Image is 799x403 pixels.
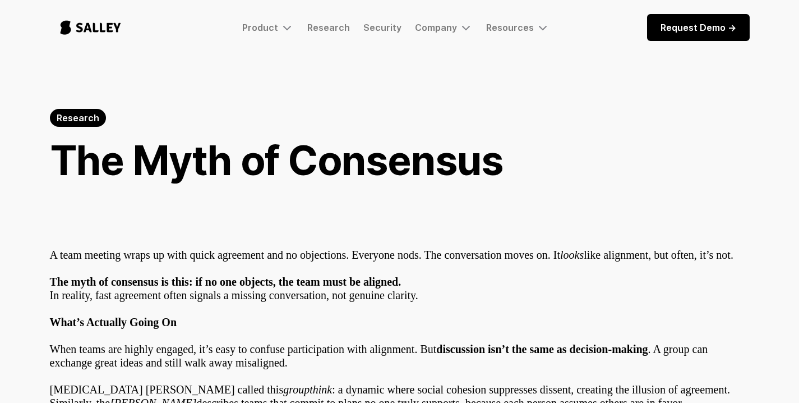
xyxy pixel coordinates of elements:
[50,316,177,328] strong: What’s Actually Going On
[57,111,99,125] div: Research
[647,14,750,41] a: Request Demo ->
[50,248,750,262] p: A team meeting wraps up with quick agreement and no objections. Everyone nods. The conversation m...
[50,9,131,46] a: home
[307,22,350,33] a: Research
[242,21,294,34] div: Product
[50,342,750,369] p: When teams are highly engaged, it’s easy to confuse participation with alignment. But . A group c...
[486,22,534,33] div: Resources
[50,109,106,127] a: Research
[415,21,473,34] div: Company
[50,276,401,288] strong: The myth of consensus is this: if no one objects, the team must be aligned.
[486,21,549,34] div: Resources
[50,140,504,181] h1: The Myth of Consensus
[436,343,648,355] strong: discussion isn’t the same as decision-making
[415,22,457,33] div: Company
[560,249,584,261] em: looks
[50,275,750,302] p: In reality, fast agreement often signals a missing conversation, not genuine clarity.
[363,22,401,33] a: Security
[283,383,332,396] em: groupthink
[242,22,278,33] div: Product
